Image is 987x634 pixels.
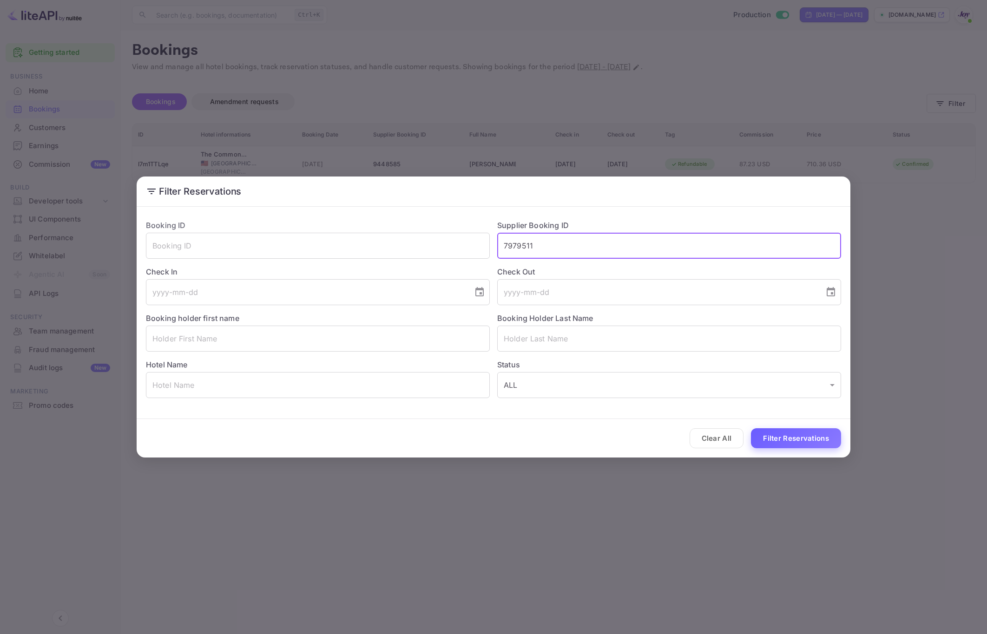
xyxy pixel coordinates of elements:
input: Hotel Name [146,372,490,398]
button: Filter Reservations [751,428,841,448]
input: Booking ID [146,233,490,259]
label: Check Out [497,266,841,277]
input: Holder First Name [146,326,490,352]
div: ALL [497,372,841,398]
h2: Filter Reservations [137,176,850,206]
input: yyyy-mm-dd [497,279,818,305]
input: yyyy-mm-dd [146,279,467,305]
label: Supplier Booking ID [497,221,569,230]
button: Choose date [470,283,489,301]
label: Booking holder first name [146,314,239,323]
label: Status [497,359,841,370]
label: Booking ID [146,221,186,230]
label: Check In [146,266,490,277]
input: Holder Last Name [497,326,841,352]
button: Clear All [690,428,744,448]
input: Supplier Booking ID [497,233,841,259]
button: Choose date [822,283,840,301]
label: Hotel Name [146,360,188,369]
label: Booking Holder Last Name [497,314,593,323]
